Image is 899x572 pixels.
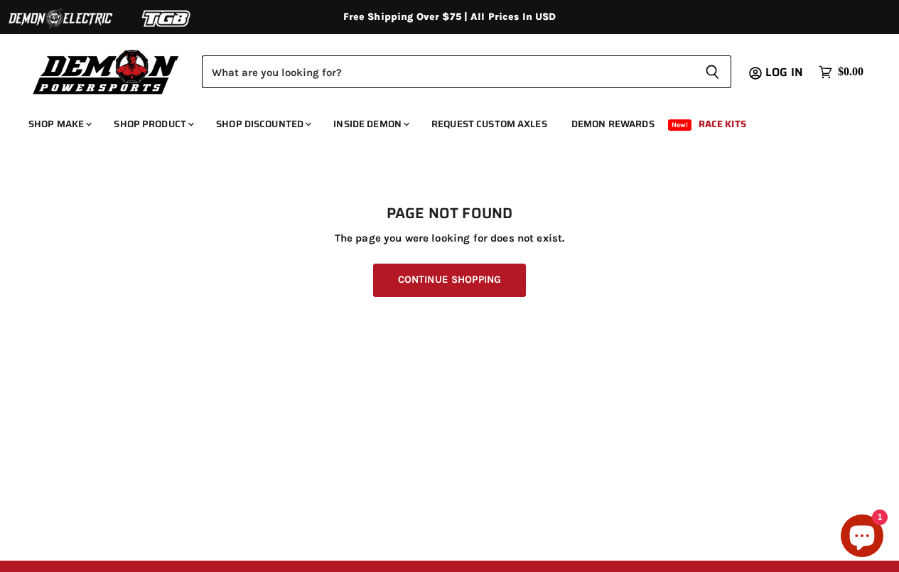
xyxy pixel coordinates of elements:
[373,264,526,297] a: Continue Shopping
[421,109,558,139] a: Request Custom Axles
[694,55,731,88] button: Search
[202,55,694,88] input: Search
[103,109,203,139] a: Shop Product
[323,109,418,139] a: Inside Demon
[668,119,692,131] span: New!
[205,109,320,139] a: Shop Discounted
[18,104,860,139] ul: Main menu
[838,65,863,79] span: $0.00
[759,66,812,79] a: Log in
[812,62,871,82] a: $0.00
[836,514,888,561] inbox-online-store-chat: Shopify online store chat
[28,46,184,97] img: Demon Powersports
[7,5,114,32] img: Demon Electric Logo 2
[28,232,871,244] p: The page you were looking for does not exist.
[688,109,757,139] a: Race Kits
[765,63,803,81] span: Log in
[18,109,100,139] a: Shop Make
[28,205,871,222] h1: Page not found
[114,5,220,32] img: TGB Logo 2
[202,55,731,88] form: Product
[561,109,665,139] a: Demon Rewards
